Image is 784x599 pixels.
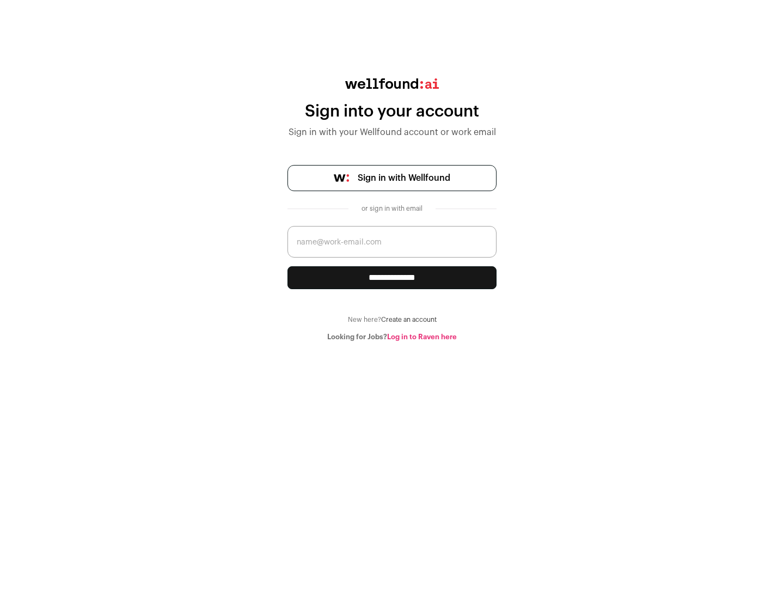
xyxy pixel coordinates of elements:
[287,165,497,191] a: Sign in with Wellfound
[345,78,439,89] img: wellfound:ai
[287,333,497,341] div: Looking for Jobs?
[287,226,497,258] input: name@work-email.com
[287,102,497,121] div: Sign into your account
[381,316,437,323] a: Create an account
[387,333,457,340] a: Log in to Raven here
[334,174,349,182] img: wellfound-symbol-flush-black-fb3c872781a75f747ccb3a119075da62bfe97bd399995f84a933054e44a575c4.png
[287,126,497,139] div: Sign in with your Wellfound account or work email
[358,172,450,185] span: Sign in with Wellfound
[287,315,497,324] div: New here?
[357,204,427,213] div: or sign in with email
